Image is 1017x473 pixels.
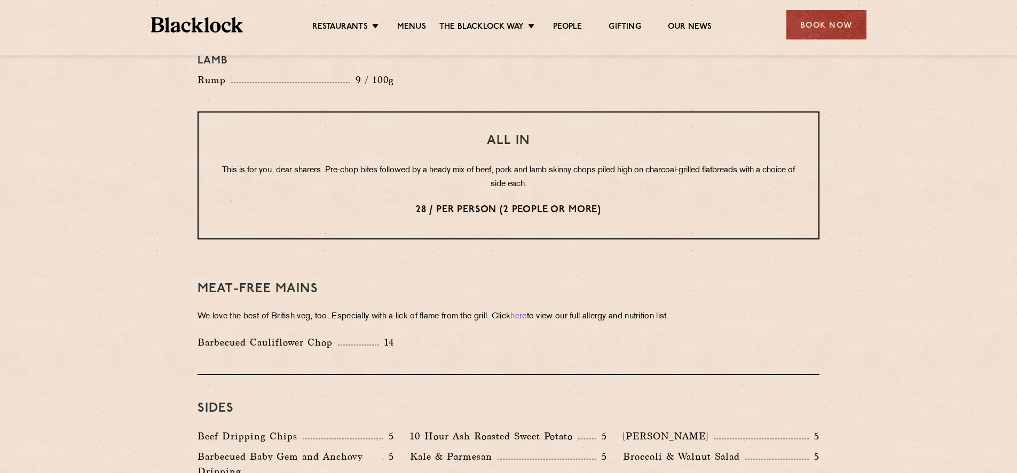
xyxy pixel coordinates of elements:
[198,429,303,444] p: Beef Dripping Chips
[220,203,797,217] p: 28 / per person (2 people or more)
[220,164,797,191] p: This is for you, dear sharers. Pre-chop bites followed by a heady mix of beef, pork and lamb skin...
[596,429,607,443] p: 5
[668,22,712,34] a: Our News
[410,449,498,464] p: Kale & Parmesan
[198,73,231,87] p: Rump
[151,17,243,33] img: BL_Textured_Logo-footer-cropped.svg
[809,450,819,463] p: 5
[350,73,395,87] p: 9 / 100g
[198,309,819,324] p: We love the best of British veg, too. Especially with a lick of flame from the grill. Click to vi...
[809,429,819,443] p: 5
[198,54,819,67] h4: Lamb
[198,282,819,296] h3: Meat-Free mains
[312,22,368,34] a: Restaurants
[553,22,582,34] a: People
[383,429,394,443] p: 5
[410,429,578,444] p: 10 Hour Ash Roasted Sweet Potato
[609,22,641,34] a: Gifting
[397,22,426,34] a: Menus
[623,429,714,444] p: [PERSON_NAME]
[220,134,797,148] h3: All In
[510,312,526,320] a: here
[439,22,524,34] a: The Blacklock Way
[383,450,394,463] p: 5
[623,449,745,464] p: Broccoli & Walnut Salad
[786,10,866,39] div: Book Now
[379,335,395,349] p: 14
[198,402,819,415] h3: Sides
[596,450,607,463] p: 5
[198,335,338,350] p: Barbecued Cauliflower Chop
